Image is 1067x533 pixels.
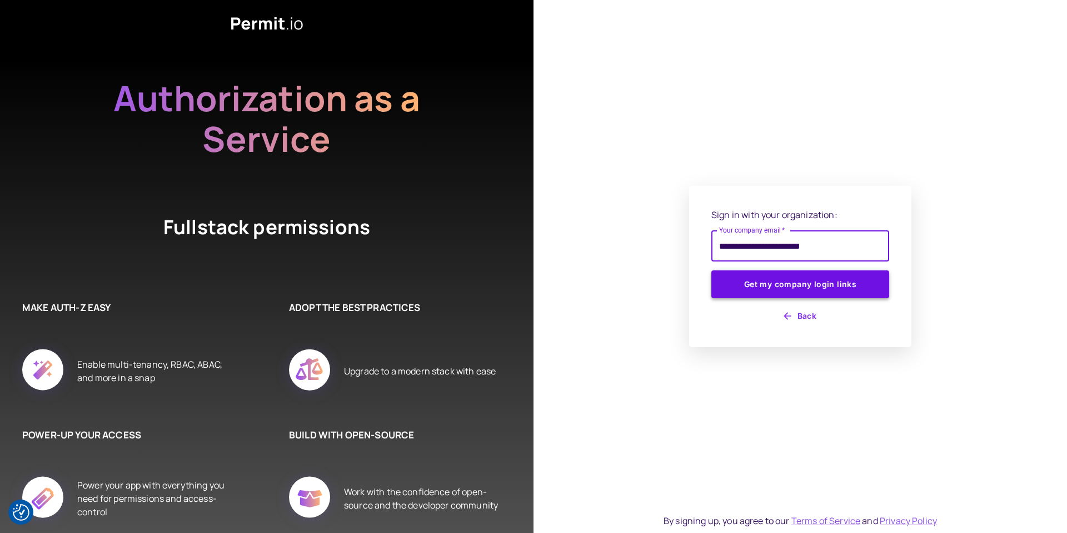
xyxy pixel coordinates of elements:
[344,337,496,406] div: Upgrade to a modern stack with ease
[77,464,233,533] div: Power your app with everything you need for permissions and access-control
[22,428,233,442] h6: POWER-UP YOUR ACCESS
[344,464,500,533] div: Work with the confidence of open-source and the developer community
[664,514,937,527] div: By signing up, you agree to our and
[13,504,29,521] button: Consent Preferences
[880,515,937,527] a: Privacy Policy
[711,307,889,325] button: Back
[22,300,233,315] h6: MAKE AUTH-Z EASY
[122,214,411,256] h4: Fullstack permissions
[711,208,889,221] p: Sign in with your organization:
[289,428,500,442] h6: BUILD WITH OPEN-SOURCE
[77,337,233,406] div: Enable multi-tenancy, RBAC, ABAC, and more in a snap
[289,300,500,315] h6: ADOPT THE BEST PRACTICES
[791,515,860,527] a: Terms of Service
[719,225,785,235] label: Your company email
[711,270,889,298] button: Get my company login links
[13,504,29,521] img: Revisit consent button
[78,78,456,159] h2: Authorization as a Service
